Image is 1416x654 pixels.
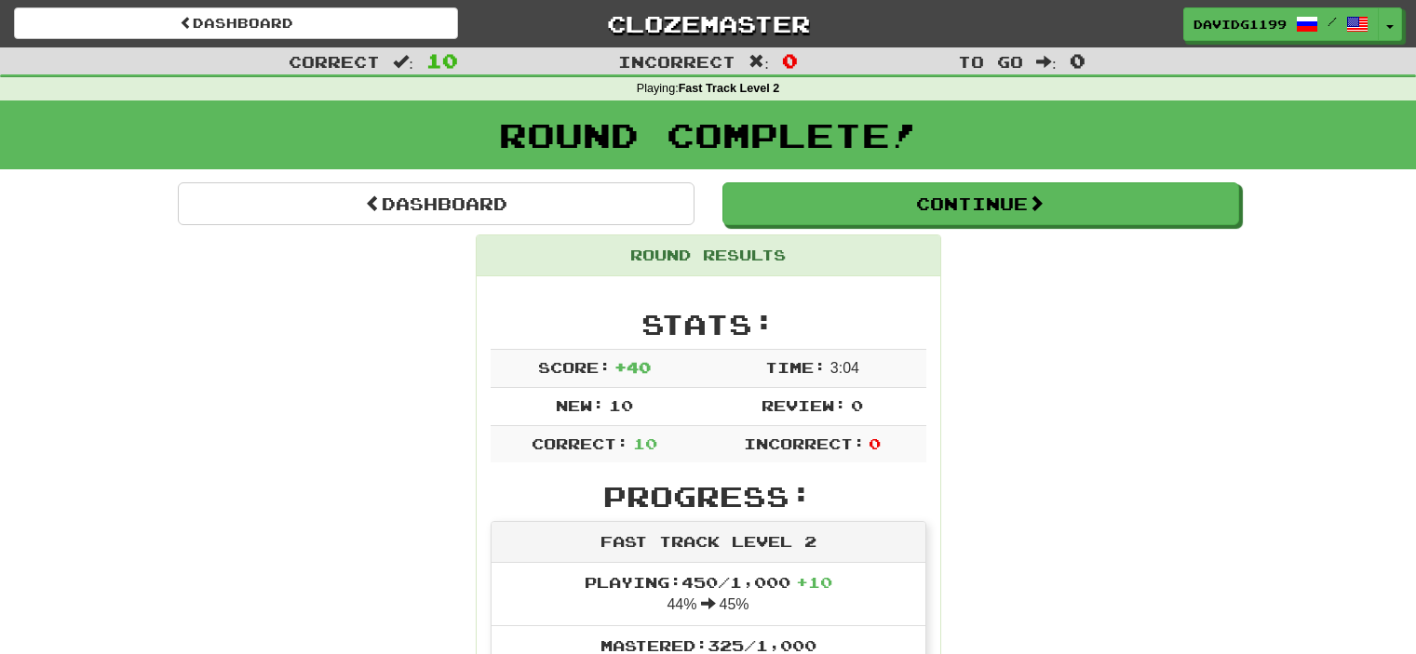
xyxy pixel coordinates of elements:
[762,396,846,414] span: Review:
[477,235,940,276] div: Round Results
[492,563,925,626] li: 44% 45%
[958,52,1023,71] span: To go
[679,82,780,95] strong: Fast Track Level 2
[178,182,695,225] a: Dashboard
[426,49,458,72] span: 10
[532,434,628,452] span: Correct:
[600,636,816,654] span: Mastered: 325 / 1,000
[1036,54,1057,70] span: :
[830,360,859,376] span: 3 : 0 4
[585,573,832,591] span: Playing: 450 / 1,000
[614,358,651,376] span: + 40
[1183,7,1379,41] a: davidg1199 /
[851,396,863,414] span: 0
[7,116,1409,153] h1: Round Complete!
[492,522,925,563] div: Fast Track Level 2
[744,434,865,452] span: Incorrect:
[1193,16,1287,33] span: davidg1199
[633,434,657,452] span: 10
[289,52,380,71] span: Correct
[618,52,735,71] span: Incorrect
[796,573,832,591] span: + 10
[1070,49,1086,72] span: 0
[1328,15,1337,28] span: /
[782,49,798,72] span: 0
[722,182,1239,225] button: Continue
[491,309,926,340] h2: Stats:
[748,54,769,70] span: :
[538,358,611,376] span: Score:
[491,481,926,512] h2: Progress:
[556,396,604,414] span: New:
[486,7,930,40] a: Clozemaster
[765,358,826,376] span: Time:
[869,434,881,452] span: 0
[14,7,458,39] a: Dashboard
[609,396,633,414] span: 10
[393,54,413,70] span: :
